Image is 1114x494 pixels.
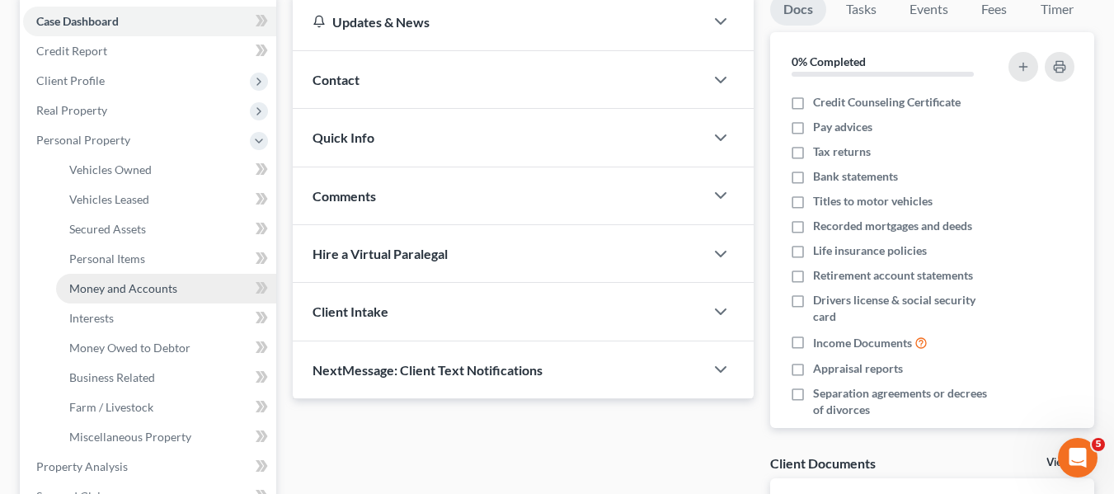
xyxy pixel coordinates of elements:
[69,222,146,236] span: Secured Assets
[36,103,107,117] span: Real Property
[36,14,119,28] span: Case Dashboard
[23,452,276,482] a: Property Analysis
[56,363,276,393] a: Business Related
[56,303,276,333] a: Interests
[313,13,684,31] div: Updates & News
[56,333,276,363] a: Money Owed to Debtor
[56,185,276,214] a: Vehicles Leased
[69,311,114,325] span: Interests
[69,430,191,444] span: Miscellaneous Property
[36,133,130,147] span: Personal Property
[313,246,448,261] span: Hire a Virtual Paralegal
[313,362,543,378] span: NextMessage: Client Text Notifications
[813,385,999,418] span: Separation agreements or decrees of divorces
[56,155,276,185] a: Vehicles Owned
[813,119,872,135] span: Pay advices
[813,168,898,185] span: Bank statements
[69,281,177,295] span: Money and Accounts
[813,335,912,351] span: Income Documents
[1092,438,1105,451] span: 5
[792,54,866,68] strong: 0% Completed
[1046,457,1088,468] a: View All
[56,244,276,274] a: Personal Items
[69,370,155,384] span: Business Related
[313,129,374,145] span: Quick Info
[36,73,105,87] span: Client Profile
[69,252,145,266] span: Personal Items
[69,192,149,206] span: Vehicles Leased
[56,274,276,303] a: Money and Accounts
[69,341,190,355] span: Money Owed to Debtor
[813,218,972,234] span: Recorded mortgages and deeds
[23,36,276,66] a: Credit Report
[36,44,107,58] span: Credit Report
[56,214,276,244] a: Secured Assets
[69,400,153,414] span: Farm / Livestock
[313,303,388,319] span: Client Intake
[313,188,376,204] span: Comments
[770,454,876,472] div: Client Documents
[23,7,276,36] a: Case Dashboard
[813,267,973,284] span: Retirement account statements
[56,422,276,452] a: Miscellaneous Property
[69,162,152,176] span: Vehicles Owned
[813,242,927,259] span: Life insurance policies
[36,459,128,473] span: Property Analysis
[313,72,360,87] span: Contact
[813,143,871,160] span: Tax returns
[1058,438,1098,478] iframe: Intercom live chat
[56,393,276,422] a: Farm / Livestock
[813,193,933,209] span: Titles to motor vehicles
[813,94,961,111] span: Credit Counseling Certificate
[813,360,903,377] span: Appraisal reports
[813,292,999,325] span: Drivers license & social security card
